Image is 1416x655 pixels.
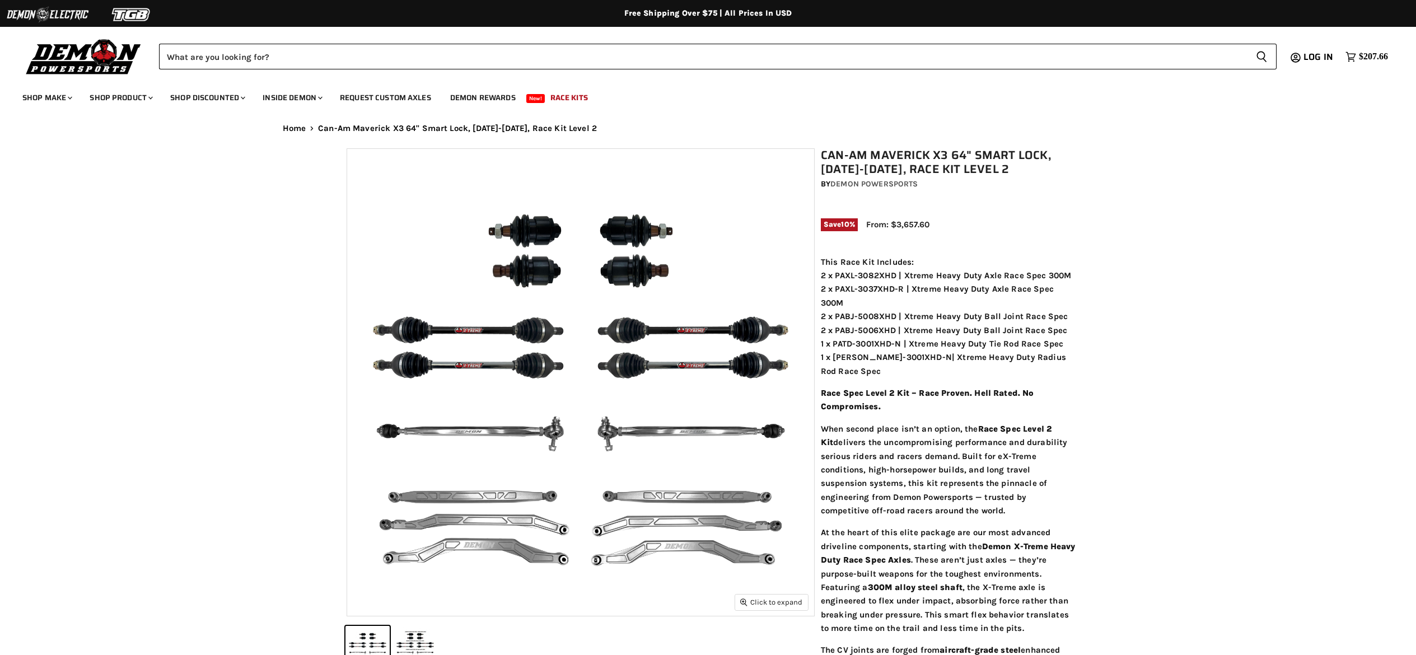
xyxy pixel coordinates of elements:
[1359,52,1388,62] span: $207.66
[821,255,1076,269] div: This Race Kit Includes:
[6,4,90,25] img: Demon Electric Logo 2
[81,86,160,109] a: Shop Product
[162,86,252,109] a: Shop Discounted
[830,179,918,189] a: Demon Powersports
[735,595,808,610] button: Click to expand
[868,582,962,592] b: 300M alloy steel shaft
[526,94,545,103] span: New!
[821,388,1034,411] b: Race Spec Level 2 Kit – Race Proven. Hell Rated. No Compromises.
[1247,44,1277,69] button: Search
[821,178,1076,190] div: by
[331,86,440,109] a: Request Custom Axles
[442,86,524,109] a: Demon Rewards
[90,4,174,25] img: TGB Logo 2
[740,598,802,606] span: Click to expand
[821,526,1076,635] p: At the heart of this elite package are our most advanced driveline components, starting with the ...
[260,124,1156,133] nav: Breadcrumbs
[22,36,145,76] img: Demon Powersports
[1340,49,1394,65] a: $207.66
[159,44,1277,69] form: Product
[866,219,929,230] span: From: $3,657.60
[159,44,1247,69] input: Search
[318,124,597,133] span: Can-Am Maverick X3 64" Smart Lock, [DATE]-[DATE], Race Kit Level 2
[821,541,1076,565] b: Demon X-Treme Heavy Duty Race Spec Axles
[14,86,79,109] a: Shop Make
[542,86,596,109] a: Race Kits
[940,645,1021,655] b: aircraft-grade steel
[841,220,849,228] span: 10
[821,148,1076,176] h1: Can-Am Maverick X3 64" Smart Lock, [DATE]-[DATE], Race Kit Level 2
[260,8,1156,18] div: Free Shipping Over $75 | All Prices In USD
[254,86,329,109] a: Inside Demon
[283,124,306,133] a: Home
[821,269,1076,378] div: 2 x PAXL-3082XHD | Xtreme Heavy Duty Axle Race Spec 300M 2 x PAXL-3037XHD-R | Xtreme Heavy Duty A...
[1298,52,1340,62] a: Log in
[821,422,1076,518] p: When second place isn’t an option, the delivers the uncompromising performance and durability ser...
[347,149,814,616] img: Can-Am Maverick X3 64" Smart Lock, 2017-2024, Race Kit Level 2
[821,218,858,231] span: Save %
[1303,50,1333,64] span: Log in
[14,82,1385,109] ul: Main menu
